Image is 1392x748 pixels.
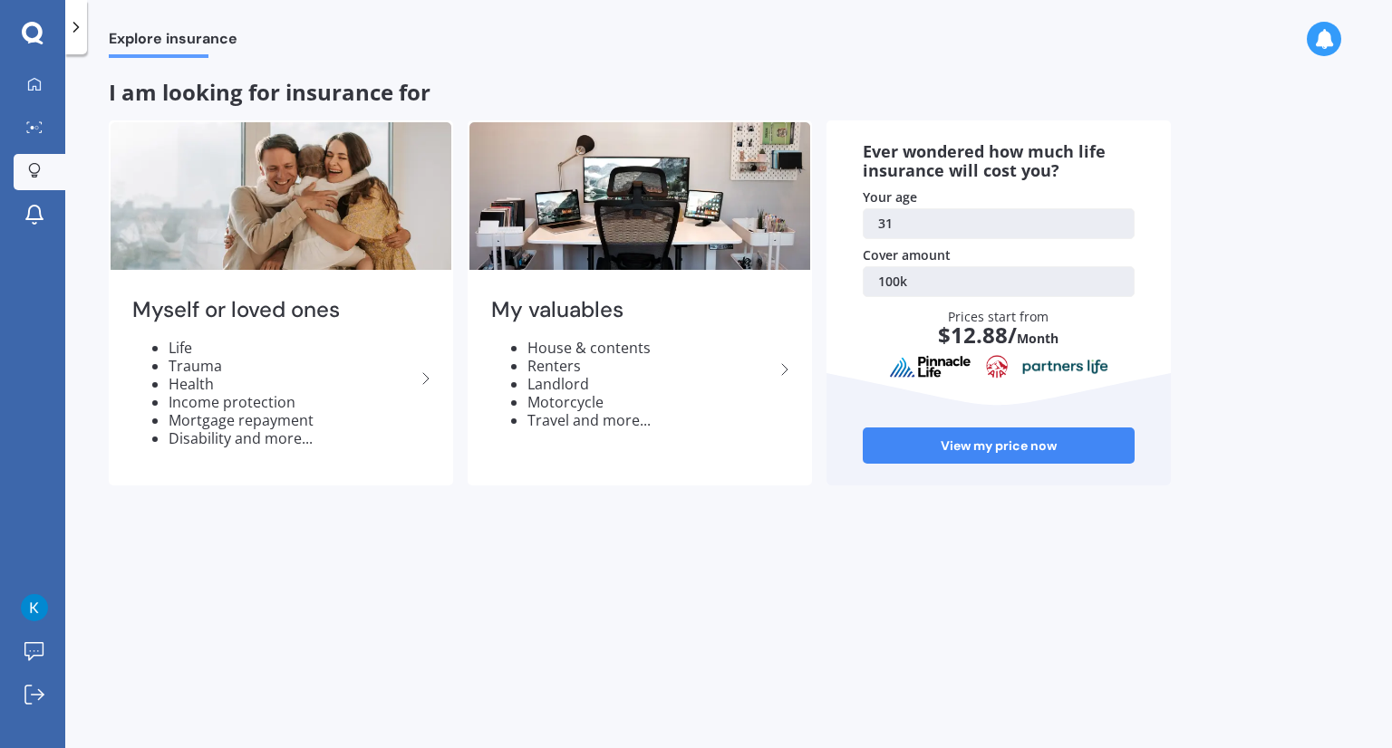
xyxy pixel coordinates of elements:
[889,355,972,379] img: pinnacle
[527,411,774,429] li: Travel and more...
[491,296,774,324] h2: My valuables
[527,357,774,375] li: Renters
[1022,359,1109,375] img: partnersLife
[863,246,1135,264] div: Cover amount
[169,357,415,375] li: Trauma
[169,339,415,357] li: Life
[169,375,415,393] li: Health
[111,122,451,270] img: Myself or loved ones
[863,188,1135,206] div: Your age
[21,594,48,621] img: ACg8ocKqvbehSLnH_y9rzmSYa7alcmt0WnHPjn2H_Pu3bJ6cTaMN6g=s96-c
[527,375,774,393] li: Landlord
[469,122,810,270] img: My valuables
[109,77,430,107] span: I am looking for insurance for
[1017,330,1058,347] span: Month
[863,266,1135,297] a: 100k
[527,393,774,411] li: Motorcycle
[863,208,1135,239] a: 31
[938,320,1017,350] span: $ 12.88 /
[109,30,237,54] span: Explore insurance
[169,429,415,447] li: Disability and more...
[169,411,415,429] li: Mortgage repayment
[863,427,1135,464] a: View my price now
[882,308,1116,364] div: Prices start from
[169,393,415,411] li: Income protection
[527,339,774,357] li: House & contents
[986,355,1008,379] img: aia
[132,296,415,324] h2: Myself or loved ones
[863,142,1135,181] div: Ever wondered how much life insurance will cost you?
